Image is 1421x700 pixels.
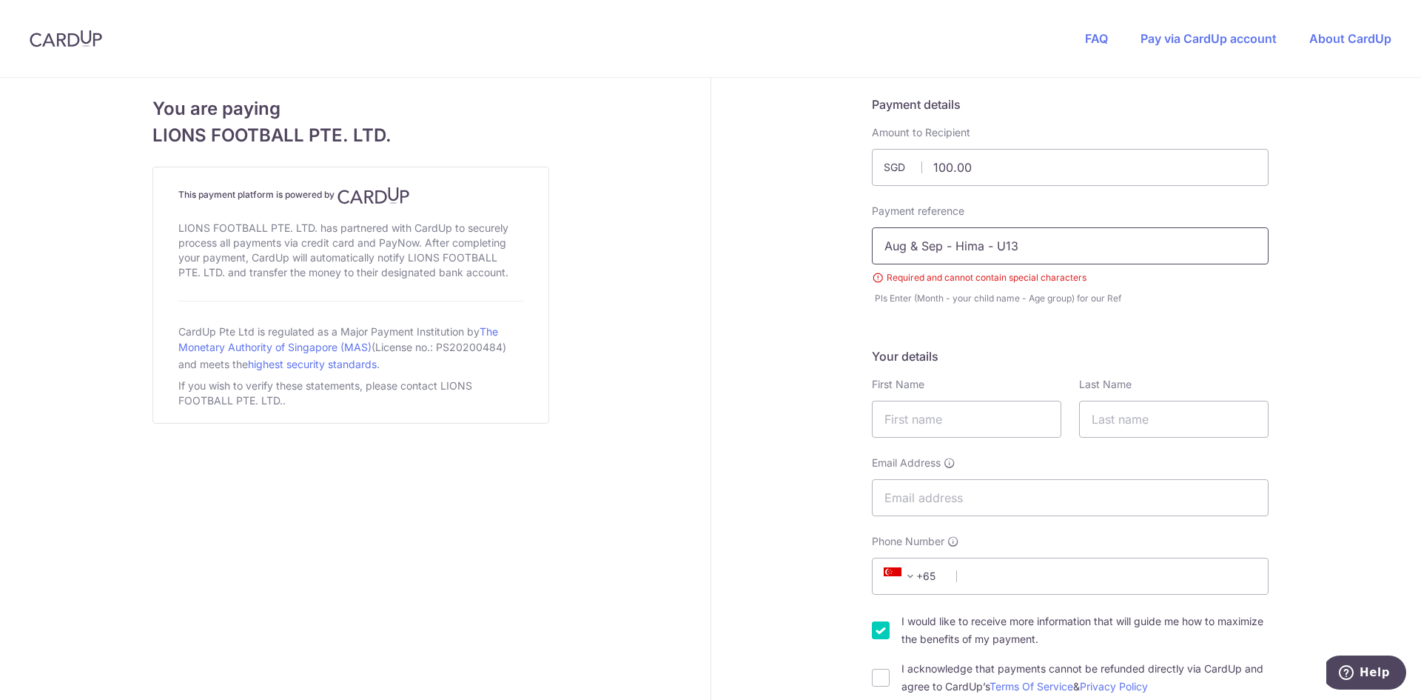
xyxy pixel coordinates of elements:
[30,30,102,47] img: CardUp
[872,347,1269,365] h5: Your details
[872,149,1269,186] input: Payment amount
[178,187,523,204] h4: This payment platform is powered by
[1080,680,1148,693] a: Privacy Policy
[1085,31,1108,46] a: FAQ
[901,613,1269,648] label: I would like to receive more information that will guide me how to maximize the benefits of my pa...
[1079,377,1132,392] label: Last Name
[990,680,1073,693] a: Terms Of Service
[884,160,922,175] span: SGD
[872,534,944,549] span: Phone Number
[875,291,1269,306] div: Pls Enter (Month - your child name - Age group) for our Ref
[872,204,964,219] label: Payment reference
[178,376,523,411] div: If you wish to verify these statements, please contact LIONS FOOTBALL PTE. LTD..
[248,358,377,370] a: highest security standards
[1326,656,1406,693] iframe: Opens a widget where you can find more information
[1079,401,1269,438] input: Last name
[879,567,946,585] span: +65
[872,479,1269,516] input: Email address
[901,660,1269,696] label: I acknowledge that payments cannot be refunded directly via CardUp and agree to CardUp’s &
[872,96,1269,113] h5: Payment details
[178,218,523,283] div: LIONS FOOTBALL PTE. LTD. has partnered with CardUp to securely process all payments via credit ca...
[1309,31,1391,46] a: About CardUp
[872,401,1061,438] input: First name
[872,456,941,470] span: Email Address
[152,96,549,122] span: You are paying
[872,270,1269,285] small: Required and cannot contain special characters
[337,187,410,204] img: CardUp
[884,567,919,585] span: +65
[872,125,970,140] label: Amount to Recipient
[872,377,924,392] label: First Name
[152,122,549,149] span: LIONS FOOTBALL PTE. LTD.
[1141,31,1277,46] a: Pay via CardUp account
[178,319,523,376] div: CardUp Pte Ltd is regulated as a Major Payment Institution by (License no.: PS20200484) and meets...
